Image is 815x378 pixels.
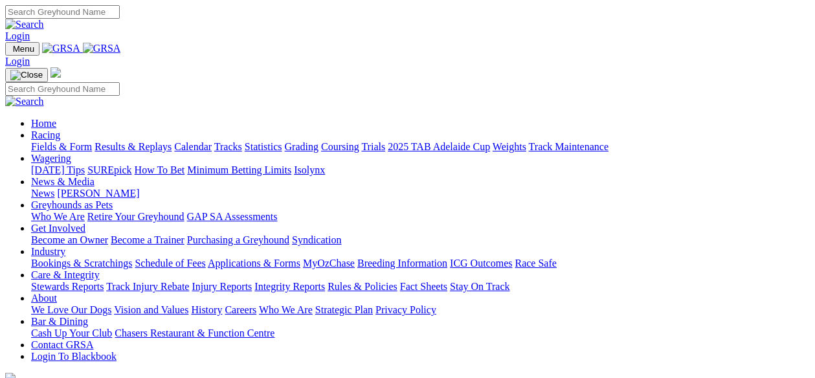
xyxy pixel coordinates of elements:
a: MyOzChase [303,258,355,269]
a: Tracks [214,141,242,152]
img: GRSA [83,43,121,54]
img: Search [5,19,44,30]
a: [PERSON_NAME] [57,188,139,199]
a: Track Injury Rebate [106,281,189,292]
a: Racing [31,129,60,140]
a: Bar & Dining [31,316,88,327]
a: Isolynx [294,164,325,175]
div: Bar & Dining [31,328,810,339]
a: Bookings & Scratchings [31,258,132,269]
a: Statistics [245,141,282,152]
a: Race Safe [515,258,556,269]
a: Who We Are [31,211,85,222]
a: Vision and Values [114,304,188,315]
a: Login To Blackbook [31,351,117,362]
a: Results & Replays [95,141,172,152]
a: Wagering [31,153,71,164]
a: Calendar [174,141,212,152]
div: Wagering [31,164,810,176]
a: Schedule of Fees [135,258,205,269]
a: 2025 TAB Adelaide Cup [388,141,490,152]
a: Login [5,30,30,41]
a: We Love Our Dogs [31,304,111,315]
div: Racing [31,141,810,153]
a: Care & Integrity [31,269,100,280]
a: About [31,293,57,304]
a: Get Involved [31,223,85,234]
input: Search [5,82,120,96]
img: Close [10,70,43,80]
a: How To Bet [135,164,185,175]
a: Weights [493,141,526,152]
a: Cash Up Your Club [31,328,112,339]
a: Chasers Restaurant & Function Centre [115,328,274,339]
a: [DATE] Tips [31,164,85,175]
a: Coursing [321,141,359,152]
a: Greyhounds as Pets [31,199,113,210]
input: Search [5,5,120,19]
a: Stay On Track [450,281,509,292]
a: Purchasing a Greyhound [187,234,289,245]
a: Applications & Forms [208,258,300,269]
a: Home [31,118,56,129]
a: Strategic Plan [315,304,373,315]
a: History [191,304,222,315]
a: Who We Are [259,304,313,315]
span: Menu [13,44,34,54]
a: Login [5,56,30,67]
a: Contact GRSA [31,339,93,350]
a: Become a Trainer [111,234,184,245]
a: Retire Your Greyhound [87,211,184,222]
a: SUREpick [87,164,131,175]
div: Get Involved [31,234,810,246]
a: Stewards Reports [31,281,104,292]
a: ICG Outcomes [450,258,512,269]
div: Industry [31,258,810,269]
div: Care & Integrity [31,281,810,293]
a: Breeding Information [357,258,447,269]
div: About [31,304,810,316]
a: Injury Reports [192,281,252,292]
a: Integrity Reports [254,281,325,292]
div: Greyhounds as Pets [31,211,810,223]
a: GAP SA Assessments [187,211,278,222]
a: Syndication [292,234,341,245]
button: Toggle navigation [5,68,48,82]
a: Careers [225,304,256,315]
a: Privacy Policy [375,304,436,315]
a: Industry [31,246,65,257]
a: Rules & Policies [328,281,397,292]
a: Fields & Form [31,141,92,152]
a: Track Maintenance [529,141,608,152]
a: News & Media [31,176,95,187]
div: News & Media [31,188,810,199]
a: Grading [285,141,318,152]
button: Toggle navigation [5,42,39,56]
a: News [31,188,54,199]
img: GRSA [42,43,80,54]
a: Become an Owner [31,234,108,245]
img: logo-grsa-white.png [50,67,61,78]
img: Search [5,96,44,107]
a: Fact Sheets [400,281,447,292]
a: Minimum Betting Limits [187,164,291,175]
a: Trials [361,141,385,152]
